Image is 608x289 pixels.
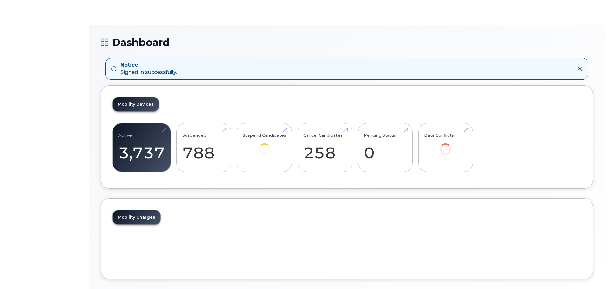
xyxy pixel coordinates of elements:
[243,127,286,163] a: Suspend Candidates
[182,127,225,168] a: Suspended 788
[303,127,346,168] a: Cancel Candidates 258
[424,127,467,163] a: Data Conflicts
[113,97,159,111] a: Mobility Devices
[120,62,177,76] div: Signed in successfully.
[118,127,165,168] a: Active 3,737
[364,127,407,168] a: Pending Status 0
[101,37,593,48] h1: Dashboard
[120,62,177,69] strong: Notice
[113,210,160,224] a: Mobility Charges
